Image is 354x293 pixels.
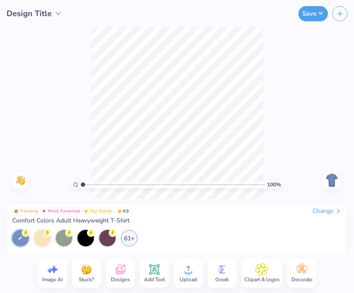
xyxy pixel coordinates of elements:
[325,173,339,187] img: Back
[12,207,40,215] button: Badge Button
[42,276,63,283] span: Image AI
[144,276,165,283] span: Add Text
[215,276,229,283] span: Greek
[121,230,137,246] div: 61+
[14,209,18,213] img: Trending sort
[244,276,280,283] span: Clipart & logos
[313,207,342,215] div: Change
[7,8,52,20] span: Design Title
[111,276,130,283] span: Designs
[80,263,93,276] img: Stuck?
[115,207,131,215] span: 4.9
[20,209,38,213] span: Trending
[84,209,88,213] img: Top Rated sort
[40,207,82,215] button: Badge Button
[82,207,114,215] button: Badge Button
[180,276,197,283] span: Upload
[298,6,328,21] button: Save
[291,276,312,283] span: Decorate
[79,276,94,283] span: Stuck?
[12,217,130,225] span: Comfort Colors Adult Heavyweight T-Shirt
[90,209,112,213] span: Top Rated
[48,209,80,213] span: Most Favorited
[42,209,46,213] img: Most Favorited sort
